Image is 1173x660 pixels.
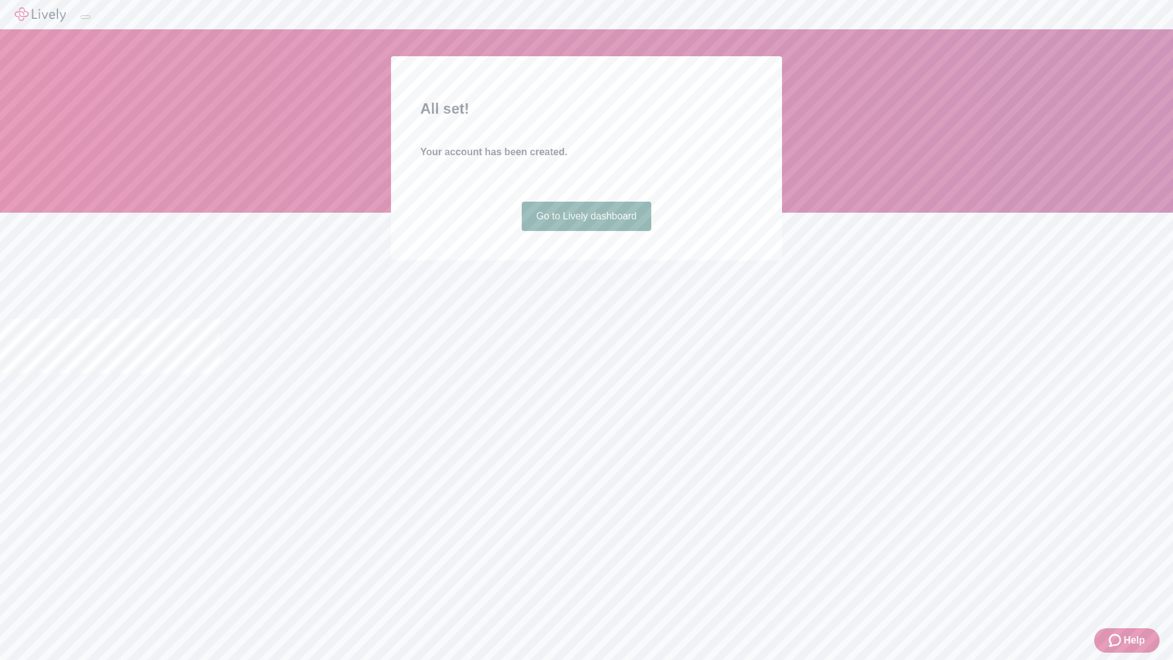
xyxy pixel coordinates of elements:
[1094,628,1160,653] button: Zendesk support iconHelp
[420,98,753,120] h2: All set!
[81,15,90,19] button: Log out
[1109,633,1124,648] svg: Zendesk support icon
[15,7,66,22] img: Lively
[1124,633,1145,648] span: Help
[522,202,652,231] a: Go to Lively dashboard
[420,145,753,159] h4: Your account has been created.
